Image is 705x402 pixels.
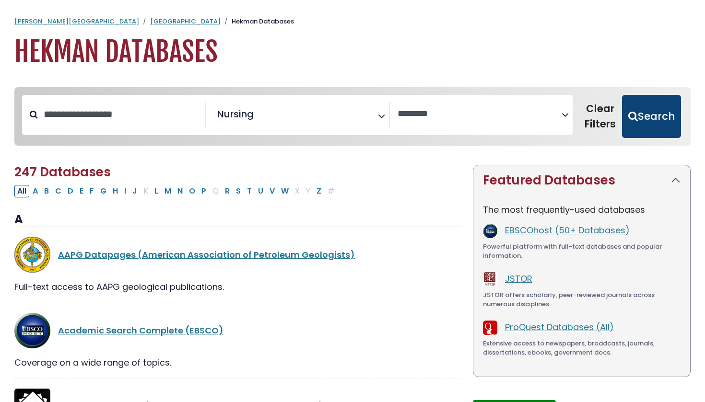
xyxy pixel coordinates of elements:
button: Filter Results F [87,185,97,197]
button: Filter Results C [52,185,64,197]
button: All [14,185,29,197]
div: Extensive access to newspapers, broadcasts, journals, dissertations, ebooks, government docs. [483,339,681,357]
button: Filter Results M [162,185,174,197]
button: Filter Results O [186,185,198,197]
h3: A [14,213,461,227]
textarea: Search [398,109,562,119]
a: JSTOR [505,273,532,285]
div: Coverage on a wide range of topics. [14,356,461,369]
a: AAPG Datapages (American Association of Petroleum Geologists) [58,249,355,261]
button: Filter Results U [255,185,266,197]
button: Filter Results H [110,185,121,197]
button: Filter Results P [199,185,209,197]
button: Submit for Search Results [622,95,681,138]
div: Powerful platform with full-text databases and popular information. [483,242,681,261]
p: The most frequently-used databases [483,203,681,216]
button: Filter Results V [267,185,278,197]
h1: Hekman Databases [14,36,691,68]
button: Filter Results S [233,185,244,197]
button: Filter Results I [121,185,129,197]
div: JSTOR offers scholarly, peer-reviewed journals across numerous disciplines. [483,290,681,309]
nav: breadcrumb [14,17,691,26]
button: Filter Results E [77,185,86,197]
nav: Search filters [14,87,691,146]
li: Nursing [213,107,254,121]
button: Filter Results L [152,185,161,197]
button: Filter Results D [65,185,76,197]
button: Filter Results Z [314,185,324,197]
button: Filter Results W [278,185,292,197]
button: Filter Results B [41,185,52,197]
span: Nursing [217,107,254,121]
button: Filter Results N [175,185,186,197]
button: Filter Results G [97,185,109,197]
button: Filter Results J [129,185,140,197]
a: [GEOGRAPHIC_DATA] [150,17,221,26]
a: ProQuest Databases (All) [505,321,614,333]
a: Academic Search Complete (EBSCO) [58,324,223,336]
li: Hekman Databases [221,17,294,26]
div: Full-text access to AAPG geological publications. [14,280,461,293]
button: Filter Results R [222,185,233,197]
button: Filter Results A [30,185,41,197]
textarea: Search [256,112,262,122]
a: [PERSON_NAME][GEOGRAPHIC_DATA] [14,17,139,26]
button: Clear Filters [578,95,622,138]
button: Featured Databases [473,165,690,195]
input: Search database by title or keyword [38,106,205,122]
button: Filter Results T [244,185,255,197]
a: EBSCOhost (50+ Databases) [505,224,630,236]
span: 247 Databases [14,163,111,181]
div: Alpha-list to filter by first letter of database name [14,184,338,196]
